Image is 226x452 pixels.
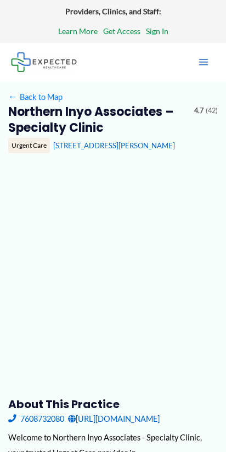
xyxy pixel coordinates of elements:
[53,141,175,150] a: [STREET_ADDRESS][PERSON_NAME]
[8,90,63,104] a: ←Back to Map
[192,51,215,74] button: Main menu toggle
[65,7,161,16] strong: Providers, Clinics, and Staff:
[146,24,168,38] a: Sign In
[8,138,50,153] div: Urgent Care
[8,397,218,411] h3: About this practice
[194,104,204,118] span: 4.7
[103,24,140,38] a: Get Access
[8,92,18,102] span: ←
[8,104,187,136] h2: Northern Inyo Associates – Specialty Clinic
[11,52,77,71] img: Expected Healthcare Logo - side, dark font, small
[68,411,160,426] a: [URL][DOMAIN_NAME]
[206,104,218,118] span: (42)
[58,24,98,38] a: Learn More
[8,411,64,426] a: 7608732080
